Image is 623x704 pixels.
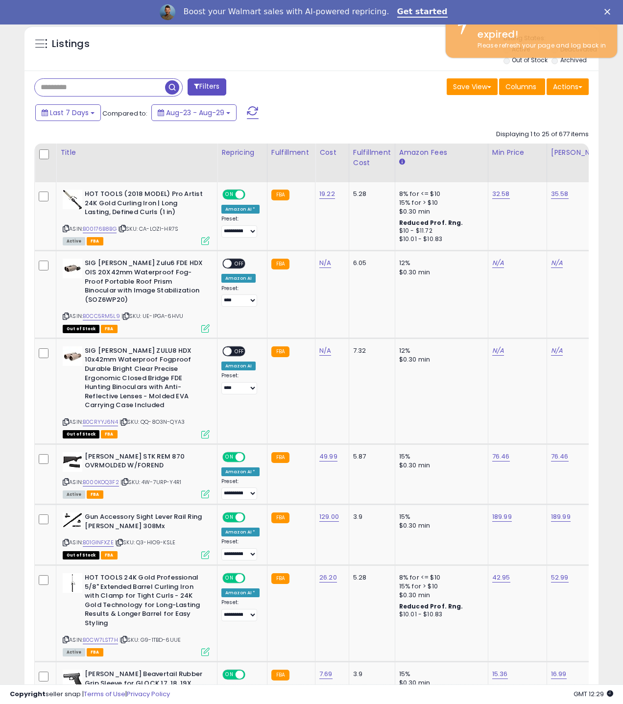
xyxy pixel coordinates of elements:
[399,147,484,158] div: Amazon Fees
[492,452,510,461] a: 76.46
[85,346,204,413] b: SIG [PERSON_NAME] ZULU8 HDX 10x42mm Waterproof Fogproof Durable Bright Clear Precise Ergonomic Cl...
[221,599,260,621] div: Preset:
[102,109,147,118] span: Compared to:
[399,346,480,355] div: 12%
[63,259,82,278] img: 31Qz1XSW41L._SL40_.jpg
[447,78,498,95] button: Save View
[547,78,589,95] button: Actions
[319,669,333,679] a: 7.69
[221,216,260,238] div: Preset:
[353,573,387,582] div: 5.28
[188,78,226,96] button: Filters
[551,189,569,199] a: 35.58
[151,104,237,121] button: Aug-23 - Aug-29
[63,259,210,331] div: ASIN:
[83,538,114,547] a: B01GINFXZE
[492,573,510,583] a: 42.95
[63,190,210,244] div: ASIN:
[399,610,480,619] div: $10.01 - $10.83
[223,574,236,583] span: ON
[399,521,480,530] div: $0.30 min
[63,551,99,559] span: All listings that are currently out of stock and unavailable for purchase on Amazon
[101,430,118,438] span: FBA
[223,513,236,522] span: ON
[271,346,289,357] small: FBA
[399,198,480,207] div: 15% for > $10
[399,355,480,364] div: $0.30 min
[221,467,260,476] div: Amazon AI *
[63,452,210,498] div: ASIN:
[87,237,103,245] span: FBA
[63,190,82,209] img: 31JeHlELgPL._SL40_.jpg
[319,346,331,356] a: N/A
[232,347,247,356] span: OFF
[221,528,260,536] div: Amazon AI *
[83,312,120,320] a: B0CC5RM5L9
[63,237,85,245] span: All listings currently available for purchase on Amazon
[399,512,480,521] div: 15%
[496,130,589,139] div: Displaying 1 to 25 of 677 items
[353,346,387,355] div: 7.32
[115,538,175,546] span: | SKU: Q3-HIO9-KSLE
[399,158,405,167] small: Amazon Fees.
[120,418,185,426] span: | SKU: QQ-8O3N-QYA3
[319,452,337,461] a: 49.99
[221,147,263,158] div: Repricing
[85,573,204,630] b: HOT TOOLS 24K Gold Professional 5/8" Extended Barrel Curling Iron with Clamp for Tight Curls - 24...
[353,259,387,267] div: 6.05
[244,513,260,522] span: OFF
[83,636,118,644] a: B0CW7LST7H
[492,669,508,679] a: 15.36
[319,189,335,199] a: 19.22
[83,418,118,426] a: B0CRYYJ6N4
[319,573,337,583] a: 26.20
[10,690,170,699] div: seller snap | |
[223,671,236,679] span: ON
[271,670,289,680] small: FBA
[63,512,210,558] div: ASIN:
[221,372,260,394] div: Preset:
[271,190,289,200] small: FBA
[353,190,387,198] div: 5.28
[63,430,99,438] span: All listings that are currently out of stock and unavailable for purchase on Amazon
[85,190,204,219] b: HOT TOOLS (2018 MODEL) Pro Artist 24K Gold Curling Iron | Long Lasting, Defined Curls (1 in)
[574,689,613,699] span: 2025-09-8 12:29 GMT
[492,346,504,356] a: N/A
[399,670,480,679] div: 15%
[183,7,389,17] div: Boost your Walmart sales with AI-powered repricing.
[244,574,260,583] span: OFF
[399,235,480,243] div: $10.01 - $10.83
[244,671,260,679] span: OFF
[10,689,46,699] strong: Copyright
[397,7,448,18] a: Get started
[399,582,480,591] div: 15% for > $10
[271,452,289,463] small: FBA
[63,512,82,528] img: 31-ZTw-TvwL._SL40_.jpg
[50,108,89,118] span: Last 7 Days
[63,490,85,499] span: All listings currently available for purchase on Amazon
[101,551,118,559] span: FBA
[63,346,82,366] img: 316s5gL6ZbL._SL40_.jpg
[551,452,569,461] a: 76.46
[604,9,614,15] div: Close
[160,4,175,20] img: Profile image for Adrian
[221,285,260,307] div: Preset:
[353,512,387,521] div: 3.9
[63,573,82,593] img: 31JgaqgMJpL._SL40_.jpg
[221,588,260,597] div: Amazon AI *
[551,346,563,356] a: N/A
[244,191,260,199] span: OFF
[83,478,119,486] a: B000KOQ3F2
[560,56,587,64] label: Archived
[551,669,567,679] a: 16.99
[63,325,99,333] span: All listings that are currently out of stock and unavailable for purchase on Amazon
[63,452,82,472] img: 31V+PL8kddL._SL40_.jpg
[499,78,545,95] button: Columns
[399,227,480,235] div: $10 - $11.72
[85,512,204,533] b: Gun Accessory Sight Lever Rail Ring [PERSON_NAME] 308Mx
[319,147,345,158] div: Cost
[399,461,480,470] div: $0.30 min
[120,478,181,486] span: | SKU: 4W-7URP-Y4R1
[551,512,571,522] a: 189.99
[271,512,289,523] small: FBA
